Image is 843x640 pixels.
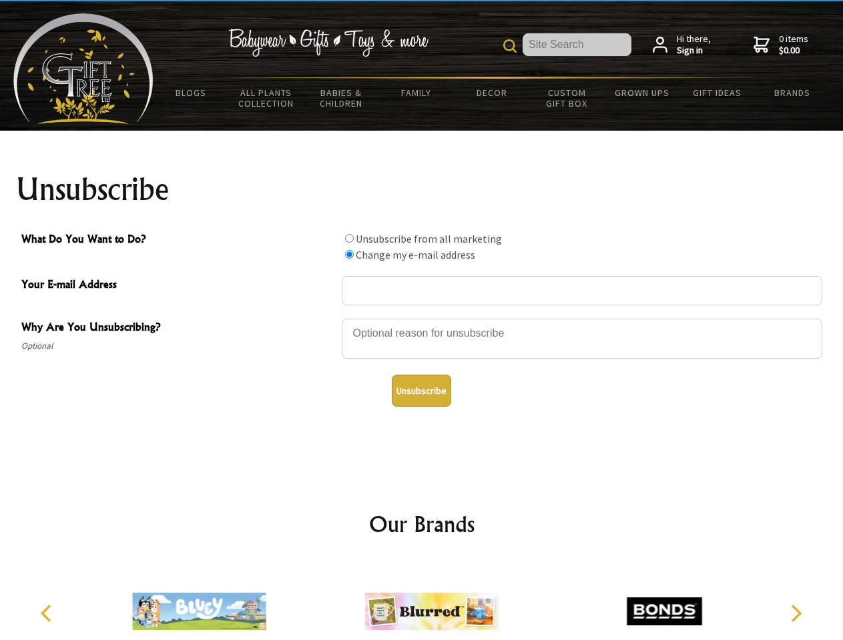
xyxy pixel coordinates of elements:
[653,33,711,57] a: Hi there,Sign in
[21,338,335,354] span: Optional
[604,79,679,107] a: Grown Ups
[345,250,354,259] input: What Do You Want to Do?
[21,231,335,250] span: What Do You Want to Do?
[503,39,517,53] img: product search
[304,79,379,117] a: Babies & Children
[677,45,711,57] strong: Sign in
[529,79,605,117] a: Custom Gift Box
[679,79,755,107] a: Gift Ideas
[21,276,335,295] span: Your E-mail Address
[755,79,830,107] a: Brands
[27,508,817,540] h2: Our Brands
[345,234,354,243] input: What Do You Want to Do?
[379,79,455,107] a: Family
[356,232,502,245] label: Unsubscribe from all marketing
[356,248,475,261] label: Change my e-mail address
[154,79,229,107] a: BLOGS
[781,599,810,628] button: Next
[33,599,63,628] button: Previous
[392,375,451,407] button: Unsubscribe
[21,319,335,338] span: Why Are You Unsubscribing?
[454,79,529,107] a: Decor
[677,33,711,57] span: Hi there,
[228,29,429,57] img: Babywear - Gifts - Toys & more
[779,45,808,57] strong: $0.00
[13,13,154,124] img: Babyware - Gifts - Toys and more...
[342,319,822,359] textarea: Why Are You Unsubscribing?
[754,33,808,57] a: 0 items$0.00
[779,33,808,57] span: 0 items
[342,276,822,305] input: Your E-mail Address
[523,33,631,56] input: Site Search
[16,173,828,205] h1: Unsubscribe
[229,79,304,117] a: All Plants Collection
